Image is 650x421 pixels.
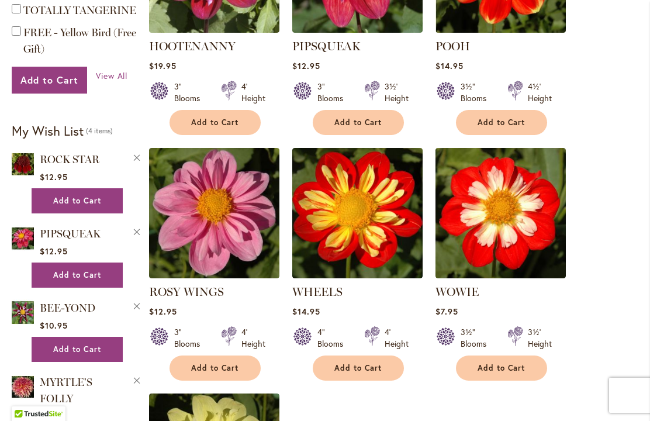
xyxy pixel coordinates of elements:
div: 4' Height [241,326,265,350]
img: WHEELS [292,148,423,278]
a: ROCK STAR [12,151,34,180]
img: BEE-YOND [12,299,34,326]
a: View All [96,70,128,82]
a: ROSY WINGS [149,285,224,299]
a: HOOTENANNY [149,39,236,53]
span: $19.95 [149,60,177,71]
span: $7.95 [435,306,458,317]
div: 3½" Blooms [461,326,493,350]
span: FREE - Yellow Bird (Free Gift) [23,26,136,56]
a: MYRTLE'S FOLLY [40,376,92,405]
span: Add to Cart [53,344,101,354]
span: $12.95 [292,60,320,71]
a: WOWIE [435,285,479,299]
a: ROCK STAR [40,153,99,166]
button: Add to Cart [313,110,404,135]
div: 4' Height [385,326,409,350]
a: HOOTENANNY [149,24,279,35]
a: TOTALLY TANGERINE [23,4,136,17]
a: PIPSQUEAK [12,225,34,254]
img: MYRTLE'S FOLLY [12,374,34,400]
a: MYRTLE'S FOLLY [12,374,34,402]
span: Add to Cart [478,363,525,373]
span: Add to Cart [20,74,78,86]
span: 4 items [86,126,113,135]
button: Add to Cart [313,356,404,381]
img: WOWIE [435,148,566,278]
div: 3" Blooms [174,81,207,104]
div: 4½' Height [528,81,552,104]
button: Add to Cart [32,263,123,288]
div: 3½' Height [528,326,552,350]
a: WHEELS [292,285,343,299]
button: Add to Cart [170,356,261,381]
span: Add to Cart [478,118,525,127]
span: $12.95 [149,306,177,317]
a: POOH [435,39,470,53]
span: View All [96,70,128,81]
strong: My Wish List [12,122,84,139]
a: POOH [435,24,566,35]
button: Add to Cart [456,356,547,381]
span: $14.95 [292,306,320,317]
span: $12.95 [40,246,68,257]
span: Add to Cart [53,270,101,280]
a: BEE-YOND [12,299,34,328]
button: Add to Cart [32,337,123,362]
button: Add to Cart [32,188,123,213]
button: Add to Cart [170,110,261,135]
img: PIPSQUEAK [12,225,34,251]
a: WHEELS [292,270,423,281]
span: Add to Cart [334,118,382,127]
span: $14.95 [435,60,464,71]
button: Add to Cart [456,110,547,135]
div: 3½' Height [385,81,409,104]
div: 3" Blooms [174,326,207,350]
a: PIPSQUEAK [40,227,101,240]
span: Add to Cart [191,363,239,373]
img: ROSY WINGS [149,148,279,278]
div: 3½" Blooms [461,81,493,104]
span: $12.95 [40,171,68,182]
a: WOWIE [435,270,566,281]
span: Add to Cart [53,196,101,206]
div: 4' Height [241,81,265,104]
span: Add to Cart [191,118,239,127]
button: Add to Cart [12,67,87,94]
span: $10.95 [40,320,68,331]
iframe: Launch Accessibility Center [9,379,42,412]
div: 4" Blooms [317,326,350,350]
span: Add to Cart [334,363,382,373]
a: BEE-YOND [40,302,95,315]
a: PIPSQUEAK [292,24,423,35]
a: ROSY WINGS [149,270,279,281]
a: PIPSQUEAK [292,39,361,53]
img: ROCK STAR [12,151,34,177]
div: 3" Blooms [317,81,350,104]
